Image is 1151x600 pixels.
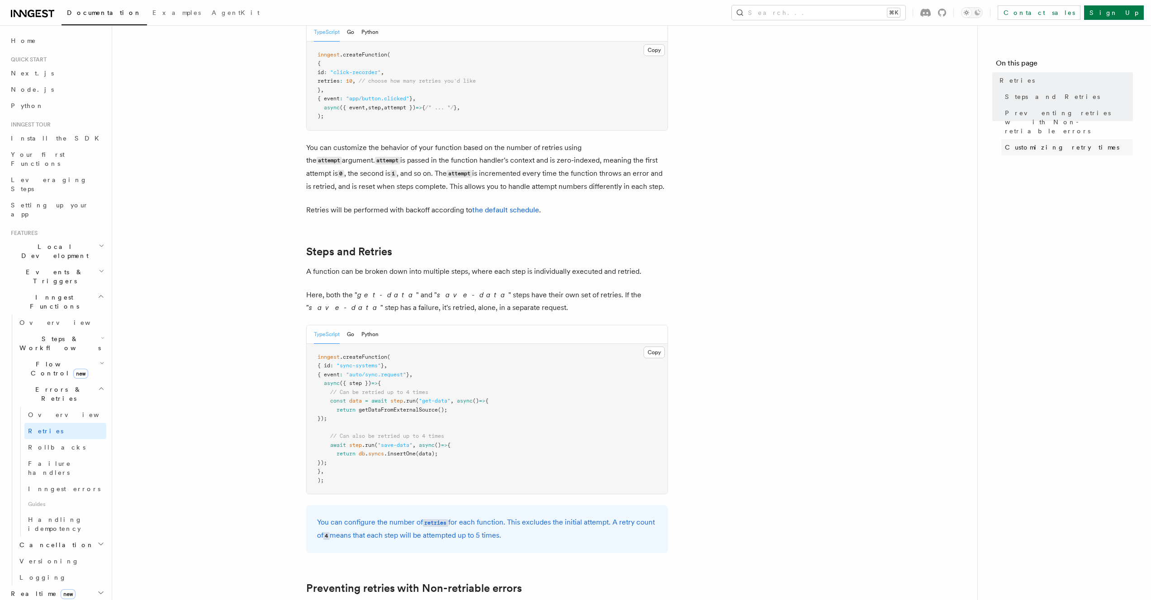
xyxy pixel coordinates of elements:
a: Retries [24,423,106,439]
a: the default schedule [472,206,539,214]
span: Events & Triggers [7,267,99,286]
span: .insertOne [384,450,416,457]
span: return [336,407,355,413]
span: { event [317,371,340,378]
span: db [359,450,365,457]
span: , [352,78,355,84]
kbd: ⌘K [887,8,900,17]
a: Overview [16,314,106,331]
em: save-data [309,303,380,312]
button: Go [347,325,354,344]
span: "sync-systems" [336,362,381,369]
span: , [365,104,368,111]
a: Preventing retries with Non-retriable errors [306,582,522,595]
span: Install the SDK [11,135,104,142]
span: Failure handlers [28,460,71,476]
span: { [447,442,450,448]
button: Steps & Workflows [16,331,106,356]
span: "auto/sync.request" [346,371,406,378]
span: 10 [346,78,352,84]
a: Home [7,33,106,49]
a: Next.js [7,65,106,81]
span: Inngest tour [7,121,51,128]
a: Steps and Retries [1001,89,1133,105]
p: Here, both the " " and " " steps have their own set of retries. If the " " step has a failure, it... [306,289,668,314]
p: You can customize the behavior of your function based on the number of retries using the argument... [306,141,668,193]
a: Sign Up [1084,5,1144,20]
span: inngest [317,52,340,58]
span: Local Development [7,242,99,260]
code: 1 [390,170,397,178]
span: // Can be retried up to 4 times [330,389,428,395]
span: retries [317,78,340,84]
span: , [381,69,384,75]
span: } [454,104,457,111]
a: Retries [996,72,1133,89]
span: (data); [416,450,438,457]
span: { [422,104,425,111]
button: Python [361,23,379,42]
span: attempt }) [384,104,416,111]
span: await [371,398,387,404]
span: ); [317,113,324,119]
button: Copy [644,347,665,358]
span: step [368,104,381,111]
span: "get-data" [419,398,450,404]
h4: On this page [996,58,1133,72]
span: ( [387,52,390,58]
span: => [479,398,485,404]
span: }); [317,415,327,422]
code: retries [423,519,448,527]
span: Setting up your app [11,202,89,218]
p: A function can be broken down into multiple steps, where each step is individually executed and r... [306,265,668,278]
span: // Can also be retried up to 4 times [330,433,444,439]
span: ( [374,442,378,448]
span: : [340,95,343,102]
a: Documentation [62,3,147,25]
span: // choose how many retries you'd like [359,78,476,84]
span: "click-recorder" [330,69,381,75]
span: : [340,78,343,84]
span: Features [7,230,38,237]
span: Cancellation [16,540,94,549]
a: Customizing retry times [1001,139,1133,155]
code: 4 [323,532,330,540]
div: Errors & Retries [16,407,106,537]
span: , [412,95,416,102]
span: , [457,104,460,111]
span: . [365,450,368,457]
span: , [409,371,412,378]
span: id [317,69,324,75]
span: () [473,398,479,404]
a: Node.js [7,81,106,98]
span: Inngest errors [28,485,100,492]
button: Search...⌘K [732,5,905,20]
button: Cancellation [16,537,106,553]
a: Handling idempotency [24,511,106,537]
span: (); [438,407,447,413]
span: Retries [28,427,63,435]
span: Documentation [67,9,142,16]
span: ({ event [340,104,365,111]
span: "save-data" [378,442,412,448]
button: Flow Controlnew [16,356,106,381]
span: ({ step }) [340,380,371,386]
span: { [485,398,488,404]
span: .createFunction [340,354,387,360]
button: Go [347,23,354,42]
span: ( [416,398,419,404]
span: { [378,380,381,386]
span: Retries [999,76,1035,85]
span: () [435,442,441,448]
span: async [419,442,435,448]
span: : [324,69,327,75]
a: Your first Functions [7,146,106,172]
span: syncs [368,450,384,457]
a: Preventing retries with Non-retriable errors [1001,105,1133,139]
span: ); [317,477,324,483]
a: Inngest errors [24,481,106,497]
a: Setting up your app [7,197,106,222]
p: You can configure the number of for each function. This excludes the initial attempt. A retry cou... [317,516,657,542]
span: ( [387,354,390,360]
span: , [321,87,324,93]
